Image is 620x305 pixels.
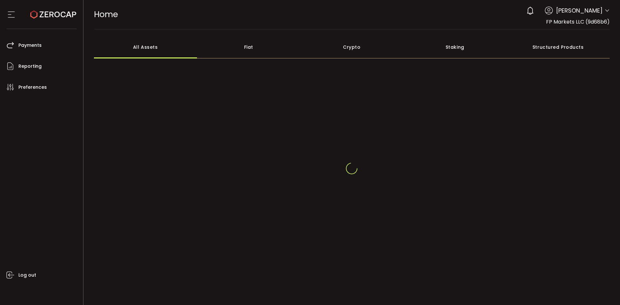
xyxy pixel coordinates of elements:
[197,36,300,58] div: Fiat
[18,270,36,280] span: Log out
[94,36,197,58] div: All Assets
[507,36,610,58] div: Structured Products
[18,83,47,92] span: Preferences
[556,6,603,15] span: [PERSON_NAME]
[18,62,42,71] span: Reporting
[403,36,507,58] div: Staking
[546,18,610,25] span: FP Markets LLC (9d68b6)
[300,36,404,58] div: Crypto
[94,9,118,20] span: Home
[18,41,42,50] span: Payments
